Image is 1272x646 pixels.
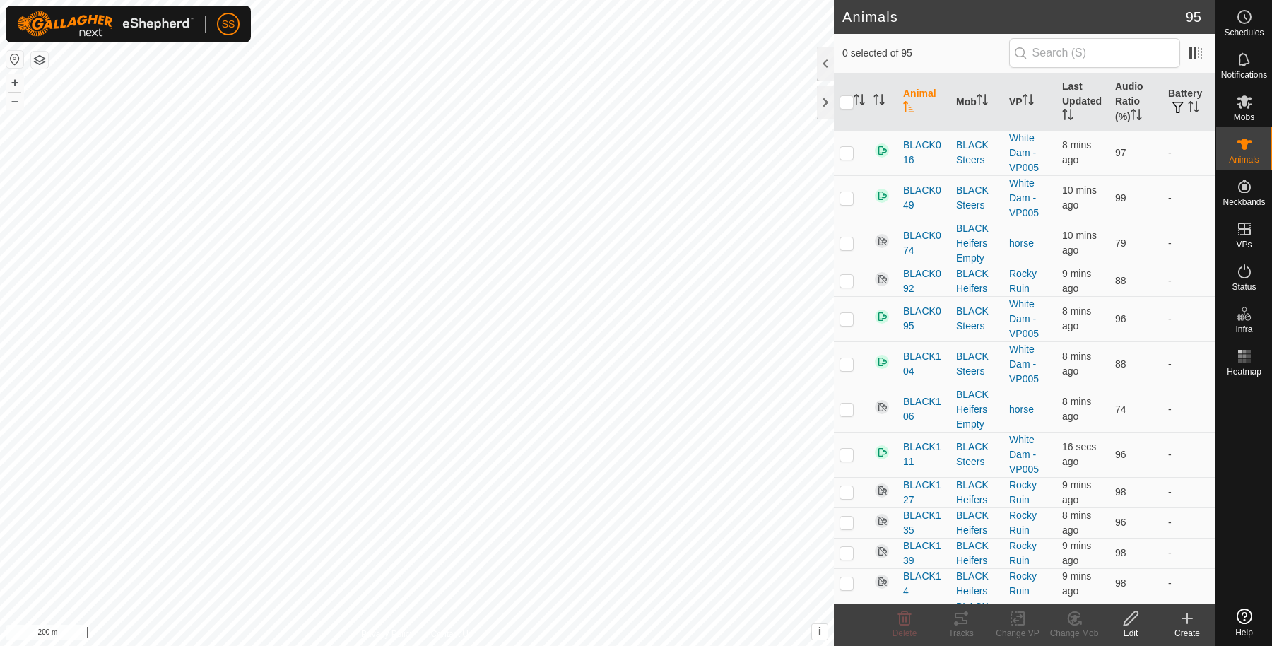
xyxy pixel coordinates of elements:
[903,539,945,568] span: BLACK139
[1236,240,1252,249] span: VPs
[1186,6,1201,28] span: 95
[873,96,885,107] p-sorticon: Activate to sort
[1162,538,1215,568] td: -
[1162,432,1215,477] td: -
[842,8,1186,25] h2: Animals
[956,304,998,334] div: BLACK Steers
[1162,477,1215,507] td: -
[1115,237,1126,249] span: 79
[1062,184,1097,211] span: 29 Sept 2025, 4:53 pm
[1162,599,1215,644] td: -
[1227,368,1261,376] span: Heatmap
[1046,627,1102,640] div: Change Mob
[956,183,998,213] div: BLACK Steers
[1009,479,1037,505] a: Rocky Ruin
[1229,155,1259,164] span: Animals
[873,271,890,288] img: returning off
[933,627,989,640] div: Tracks
[1115,192,1126,204] span: 99
[1009,177,1039,218] a: White Dam - VP005
[1062,570,1091,597] span: 29 Sept 2025, 4:54 pm
[1159,627,1215,640] div: Create
[956,349,998,379] div: BLACK Steers
[6,93,23,110] button: –
[1115,404,1126,415] span: 74
[1009,237,1034,249] a: horse
[873,444,890,461] img: returning on
[956,387,998,432] div: BLACK Heifers Empty
[956,440,998,469] div: BLACK Steers
[956,508,998,538] div: BLACK Heifers
[854,96,865,107] p-sorticon: Activate to sort
[222,17,235,32] span: SS
[1009,298,1039,339] a: White Dam - VP005
[1056,74,1109,131] th: Last Updated
[903,349,945,379] span: BLACK104
[1115,275,1126,286] span: 88
[903,138,945,168] span: BLACK016
[6,51,23,68] button: Reset Map
[1162,266,1215,296] td: -
[1162,507,1215,538] td: -
[1023,96,1034,107] p-sorticon: Activate to sort
[818,626,821,638] span: i
[873,573,890,590] img: returning off
[1062,230,1097,256] span: 29 Sept 2025, 4:53 pm
[1235,628,1253,637] span: Help
[1115,517,1126,528] span: 96
[1221,71,1267,79] span: Notifications
[956,599,998,644] div: BLACK Heifers Empty
[903,228,945,258] span: BLACK074
[1131,111,1142,122] p-sorticon: Activate to sort
[897,74,950,131] th: Animal
[842,46,1009,61] span: 0 selected of 95
[1162,387,1215,432] td: -
[956,478,998,507] div: BLACK Heifers
[431,628,473,640] a: Contact Us
[1216,603,1272,642] a: Help
[1009,540,1037,566] a: Rocky Ruin
[989,627,1046,640] div: Change VP
[1009,38,1180,68] input: Search (S)
[873,187,890,204] img: returning on
[1062,540,1091,566] span: 29 Sept 2025, 4:54 pm
[956,266,998,296] div: BLACK Heifers
[873,233,890,249] img: returning off
[1115,313,1126,324] span: 96
[903,394,945,424] span: BLACK106
[873,482,890,499] img: returning off
[1115,577,1126,589] span: 98
[17,11,194,37] img: Gallagher Logo
[903,569,945,599] span: BLACK14
[873,399,890,416] img: returning off
[956,138,998,168] div: BLACK Steers
[903,304,945,334] span: BLACK095
[1234,113,1254,122] span: Mobs
[1009,404,1034,415] a: horse
[1232,283,1256,291] span: Status
[1009,570,1037,597] a: Rocky Ruin
[1109,74,1162,131] th: Audio Ratio (%)
[1162,568,1215,599] td: -
[1235,325,1252,334] span: Infra
[1162,296,1215,341] td: -
[873,308,890,325] img: returning on
[1062,268,1091,294] span: 29 Sept 2025, 4:54 pm
[903,103,914,114] p-sorticon: Activate to sort
[1009,434,1039,475] a: White Dam - VP005
[1162,341,1215,387] td: -
[1062,441,1096,467] span: 29 Sept 2025, 5:03 pm
[903,266,945,296] span: BLACK092
[1062,396,1091,422] span: 29 Sept 2025, 4:55 pm
[1162,130,1215,175] td: -
[956,221,998,266] div: BLACK Heifers Empty
[1162,74,1215,131] th: Battery
[1223,198,1265,206] span: Neckbands
[956,569,998,599] div: BLACK Heifers
[1115,147,1126,158] span: 97
[1162,221,1215,266] td: -
[1162,175,1215,221] td: -
[893,628,917,638] span: Delete
[873,512,890,529] img: returning off
[977,96,988,107] p-sorticon: Activate to sort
